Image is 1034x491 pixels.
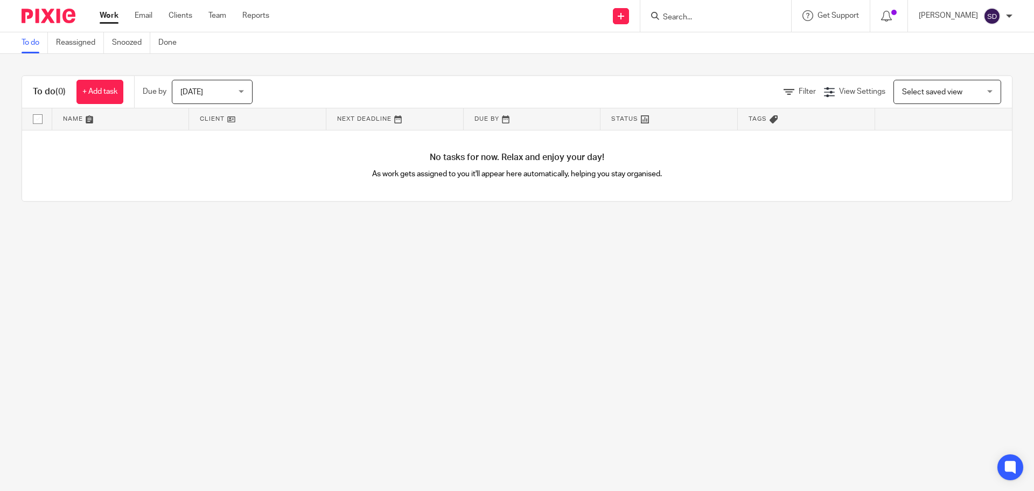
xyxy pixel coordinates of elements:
[818,12,859,19] span: Get Support
[135,10,152,21] a: Email
[158,32,185,53] a: Done
[208,10,226,21] a: Team
[242,10,269,21] a: Reports
[22,32,48,53] a: To do
[662,13,759,23] input: Search
[270,169,765,179] p: As work gets assigned to you it'll appear here automatically, helping you stay organised.
[22,9,75,23] img: Pixie
[55,87,66,96] span: (0)
[112,32,150,53] a: Snoozed
[76,80,123,104] a: + Add task
[33,86,66,98] h1: To do
[799,88,816,95] span: Filter
[56,32,104,53] a: Reassigned
[100,10,118,21] a: Work
[143,86,166,97] p: Due by
[169,10,192,21] a: Clients
[902,88,962,96] span: Select saved view
[749,116,767,122] span: Tags
[919,10,978,21] p: [PERSON_NAME]
[180,88,203,96] span: [DATE]
[983,8,1001,25] img: svg%3E
[22,152,1012,163] h4: No tasks for now. Relax and enjoy your day!
[839,88,885,95] span: View Settings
